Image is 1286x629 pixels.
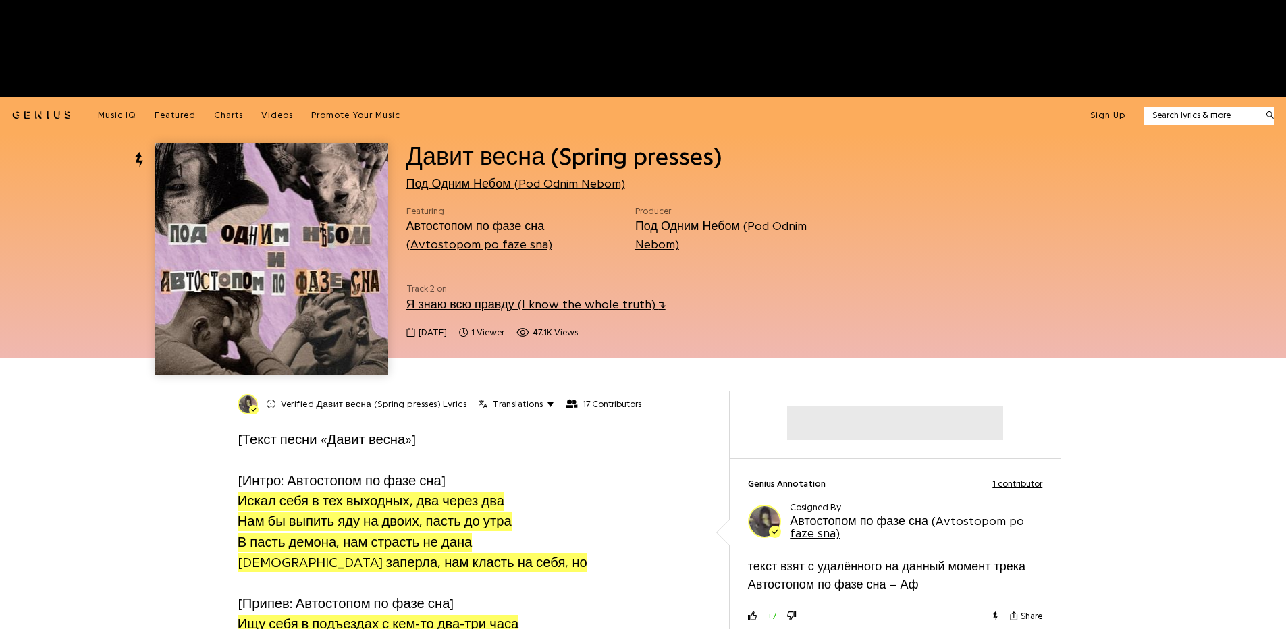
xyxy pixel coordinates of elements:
a: Featured [155,109,196,121]
a: Music IQ [98,109,136,121]
a: Cosigned ByАвтостопом по фазе сна (Avtostopom po faze sna) [748,503,1043,539]
a: Я знаю всю правду (I know the whole truth) [406,298,666,310]
span: 1 viewer [471,326,504,339]
span: Videos [261,111,293,119]
span: Track 2 on [406,282,828,296]
span: Charts [214,111,243,119]
span: Давит весна (Spring presses) [406,144,722,169]
div: Cosigned By [790,503,1042,512]
span: Translations [493,398,543,410]
a: Videos [261,109,293,121]
span: Featured [155,111,196,119]
button: Sign Up [1090,109,1125,121]
button: +7 [766,609,778,623]
span: Искал себя в тех выходных, два через два Нам бы выпить яду на двоих, пасть до утра В пасть демона... [238,492,587,572]
span: Share [1021,611,1042,622]
a: Promote Your Music [311,109,400,121]
span: 47,073 views [516,326,578,339]
span: Promote Your Music [311,111,400,119]
span: Producer [635,204,828,218]
a: Charts [214,109,243,121]
button: Share [1010,611,1043,622]
span: 17 Contributors [583,399,641,410]
a: Под Одним Небом (Pod Odnim Nebom) [635,220,807,250]
a: Под Одним Небом (Pod Odnim Nebom) [406,177,625,190]
button: Translations [479,398,554,410]
span: 1 viewer [459,326,504,339]
svg: upvote [748,611,757,621]
img: Cover art for Давит весна (Spring presses) by Под Одним Небом (Pod Odnim Nebom) [155,143,387,375]
svg: downvote [787,611,797,621]
span: Featuring [406,204,617,218]
p: текст взят с удалённого на данный момент трека Автостопом по фазе сна – Аф [748,557,1043,594]
span: Music IQ [98,111,136,119]
input: Search lyrics & more [1144,109,1258,122]
span: Genius Annotation [748,477,826,491]
span: [DATE] [419,326,447,339]
button: 17 Contributors [566,399,641,410]
h2: Давит весна (Spring presses) Lyrics [281,398,467,410]
span: 47.1K views [533,326,578,339]
div: Автостопом по фазе сна (Avtostopom po faze sna) [790,515,1042,539]
a: Искал себя в тех выходных, два через дваНам бы выпить яду на двоих, пасть до утраВ пасть демона, ... [238,491,587,573]
a: Автостопом по фазе сна (Avtostopom po faze sna) [406,220,552,250]
button: 1 contributor [992,477,1042,491]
